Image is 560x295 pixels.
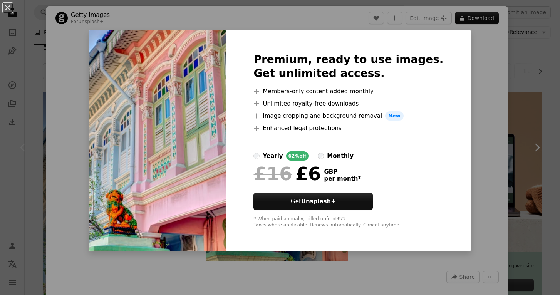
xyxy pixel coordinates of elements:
div: £6 [253,164,321,184]
span: £16 [253,164,292,184]
strong: Unsplash+ [301,198,336,205]
li: Unlimited royalty-free downloads [253,99,443,108]
img: premium_photo-1697729465545-2053b1d41a67 [89,30,226,251]
input: yearly62%off [253,153,260,159]
div: yearly [263,151,283,161]
span: per month * [324,175,361,182]
h2: Premium, ready to use images. Get unlimited access. [253,53,443,80]
input: monthly [318,153,324,159]
div: * When paid annually, billed upfront £72 Taxes where applicable. Renews automatically. Cancel any... [253,216,443,228]
div: 62% off [286,151,309,161]
div: monthly [327,151,354,161]
span: GBP [324,168,361,175]
li: Members-only content added monthly [253,87,443,96]
li: Enhanced legal protections [253,124,443,133]
span: New [385,111,404,121]
button: GetUnsplash+ [253,193,373,210]
li: Image cropping and background removal [253,111,443,121]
